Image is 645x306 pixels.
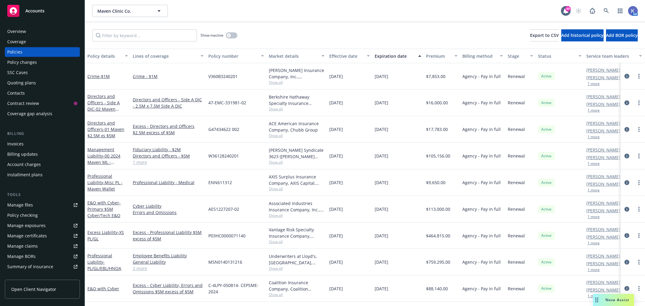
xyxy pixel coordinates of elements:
a: Account charges [5,160,80,169]
a: Directors and Officers [87,120,124,138]
span: - Misc PL - Maven Wallet [87,180,122,192]
span: Show inactive [200,33,223,38]
a: Contract review [5,99,80,108]
a: [PERSON_NAME] [586,128,620,134]
img: photo [628,6,638,16]
a: circleInformation [623,232,630,239]
div: Manage claims [7,241,38,251]
div: Billing method [462,53,496,59]
span: Renewal [508,259,525,265]
span: Active [540,180,552,185]
span: [DATE] [329,73,343,80]
a: Switch app [614,5,626,17]
a: more [635,73,643,80]
span: Active [540,286,552,291]
a: [PERSON_NAME] [586,279,620,285]
span: Agency - Pay in full [462,285,501,292]
a: Excess - Cyber Liability, Errors and Omissions $5M excess of $5M [133,282,204,295]
span: $759,295.00 [426,259,450,265]
span: [DATE] [375,285,388,292]
div: Billing updates [7,149,38,159]
span: Agency - Pay in full [462,126,501,132]
span: Open Client Navigator [11,286,56,292]
div: Contract review [7,99,39,108]
span: - $1M [99,73,110,79]
span: $9,650.00 [426,179,445,186]
span: Show all [269,213,324,218]
div: Quoting plans [7,78,36,88]
span: $17,783.00 [426,126,448,132]
a: Quoting plans [5,78,80,88]
button: 1 more [588,241,600,245]
span: Active [540,207,552,212]
a: [PERSON_NAME] [586,200,620,206]
a: [PERSON_NAME] [586,226,620,233]
span: $7,853.00 [426,73,445,80]
button: Policy number [206,49,266,63]
a: Report a Bug [586,5,598,17]
a: circleInformation [623,73,630,80]
span: [DATE] [329,206,343,212]
span: $88,140.00 [426,285,448,292]
a: more [635,232,643,239]
div: Summary of insurance [7,262,53,272]
a: Management Liability [87,147,125,178]
a: Billing updates [5,149,80,159]
a: Manage claims [5,241,80,251]
span: Show all [269,266,324,271]
span: Accounts [25,8,44,13]
a: circleInformation [623,152,630,160]
span: - 02 Maven $2.5M x $7.5M Side A [87,106,127,125]
a: [PERSON_NAME] [586,287,620,293]
div: Service team leaders [586,53,635,59]
a: Excess Liability [87,229,124,242]
span: Show all [269,292,324,297]
span: Active [540,100,552,106]
span: Agency - Pay in full [462,259,501,265]
a: E&O with Cyber [87,200,121,218]
a: 1 more [133,159,204,165]
a: Policies [5,47,80,57]
a: more [635,259,643,266]
span: P03HC0000071140 [208,233,246,239]
span: [DATE] [375,206,388,212]
div: Market details [269,53,318,59]
span: - 01 Maven $2.5M xs $5M [87,126,124,138]
div: Expiration date [375,53,415,59]
button: Lines of coverage [130,49,206,63]
span: [DATE] [329,153,343,159]
span: Active [540,73,552,79]
a: Manage certificates [5,231,80,241]
div: Berkshire Hathaway Specialty Insurance Company, Berkshire Hathaway Specialty Insurance [269,94,324,106]
a: SSC Cases [5,68,80,77]
a: E&O with Cyber [87,286,119,291]
a: [PERSON_NAME] [586,173,620,180]
a: Fiduciary Liability - $2M [133,146,204,153]
a: Installment plans [5,170,80,180]
a: Manage exposures [5,221,80,230]
span: Active [540,127,552,132]
span: Show all [269,186,324,191]
span: Show all [269,80,324,85]
div: Policies [7,47,22,57]
a: Manage files [5,200,80,210]
div: Overview [7,27,26,36]
span: Active [540,259,552,265]
div: Policy number [208,53,257,59]
a: Professional Liability [87,173,122,192]
button: 1 more [588,268,600,272]
div: Policy checking [7,210,38,220]
button: 1 more [588,294,600,298]
div: SSC Cases [7,68,28,77]
a: more [635,99,643,106]
a: Directors and Officers - Side A DIC - 2.5M x 7.5M Side A DIC [133,96,204,109]
input: Filter by keyword... [92,29,197,41]
span: Renewal [508,99,525,106]
span: [DATE] [375,179,388,186]
a: [PERSON_NAME] [586,154,620,161]
div: Manage certificates [7,231,47,241]
div: Account charges [7,160,41,169]
span: W36128240201 [208,153,239,159]
span: [DATE] [375,233,388,239]
span: [DATE] [329,99,343,106]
